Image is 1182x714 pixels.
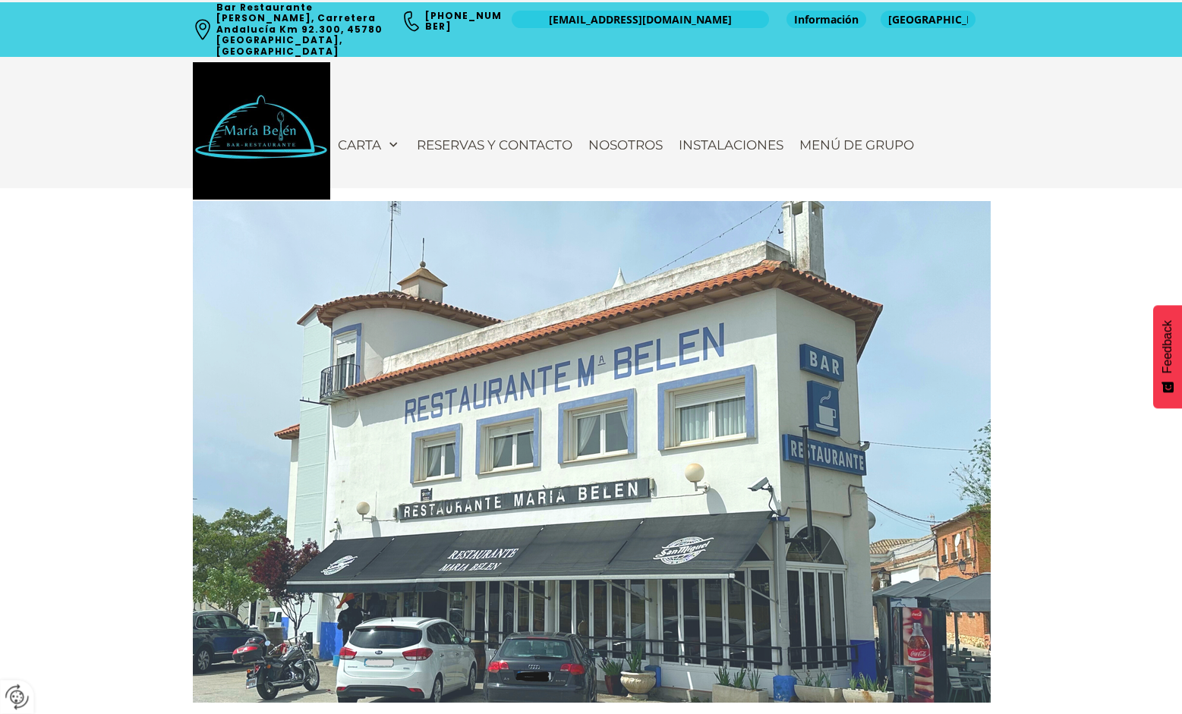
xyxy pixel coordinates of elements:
img: MARIA%20BELEN%20(1).png [193,201,991,703]
span: Información [794,12,859,27]
a: [PHONE_NUMBER] [425,9,502,33]
img: Bar Restaurante María Belén [193,62,330,200]
span: Feedback [1161,320,1174,373]
span: [EMAIL_ADDRESS][DOMAIN_NAME] [549,12,732,27]
button: Feedback - Mostrar encuesta [1153,305,1182,408]
a: Nosotros [581,130,670,160]
span: Instalaciones [679,137,783,153]
span: Reservas y contacto [417,137,572,153]
span: Nosotros [588,137,663,153]
a: Bar Restaurante [PERSON_NAME], Carretera Andalucía Km 92.300, 45780 [GEOGRAPHIC_DATA], [GEOGRAPHI... [216,1,386,58]
span: Menú de Grupo [799,137,914,153]
span: Carta [338,137,381,153]
a: Información [786,11,866,28]
a: Carta [330,130,408,160]
a: Reservas y contacto [409,130,580,160]
a: Instalaciones [671,130,791,160]
a: Menú de Grupo [792,130,922,160]
a: [GEOGRAPHIC_DATA] [881,11,976,28]
a: [EMAIL_ADDRESS][DOMAIN_NAME] [512,11,769,28]
span: [GEOGRAPHIC_DATA] [888,12,968,27]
